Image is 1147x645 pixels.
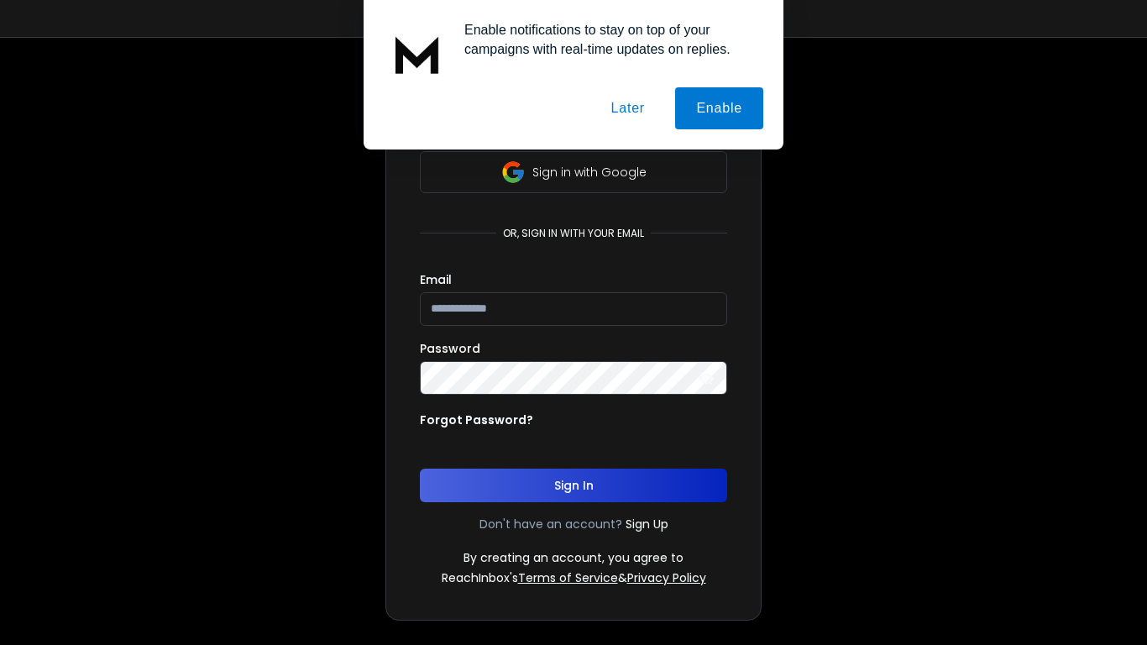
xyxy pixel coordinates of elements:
p: Sign in with Google [532,164,647,181]
img: notification icon [384,20,451,87]
button: Sign in with Google [420,151,727,193]
p: Don't have an account? [479,516,622,532]
p: Forgot Password? [420,412,533,428]
a: Terms of Service [518,569,618,586]
div: Enable notifications to stay on top of your campaigns with real-time updates on replies. [451,20,763,59]
button: Later [589,87,665,129]
p: ReachInbox's & [442,569,706,586]
a: Privacy Policy [627,569,706,586]
label: Email [420,274,452,286]
p: By creating an account, you agree to [464,549,683,566]
label: Password [420,343,480,354]
a: Sign Up [626,516,668,532]
button: Sign In [420,469,727,502]
button: Enable [675,87,763,129]
p: or, sign in with your email [496,227,651,240]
